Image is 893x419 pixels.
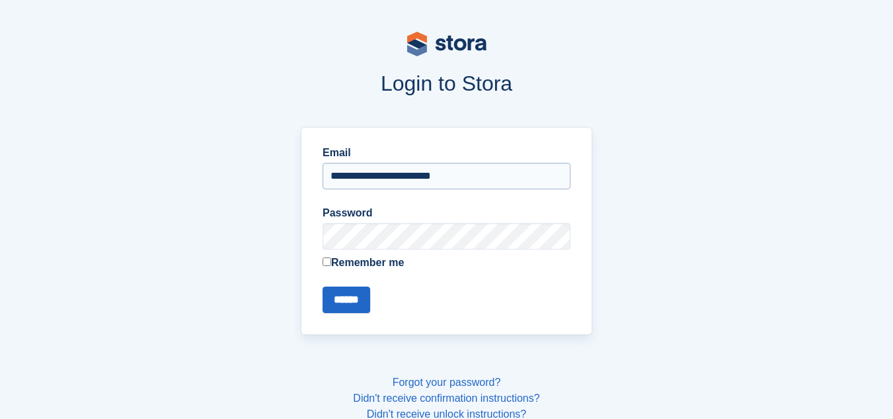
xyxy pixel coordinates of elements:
a: Forgot your password? [393,377,501,388]
label: Remember me [323,255,570,271]
label: Email [323,145,570,161]
input: Remember me [323,257,331,266]
label: Password [323,205,570,221]
h1: Login to Stora [86,71,808,95]
img: stora-logo-53a41332b3708ae10de48c4981b4e9114cc0af31d8433b30ea865607fb682f29.svg [407,32,486,56]
a: Didn't receive confirmation instructions? [353,393,539,404]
